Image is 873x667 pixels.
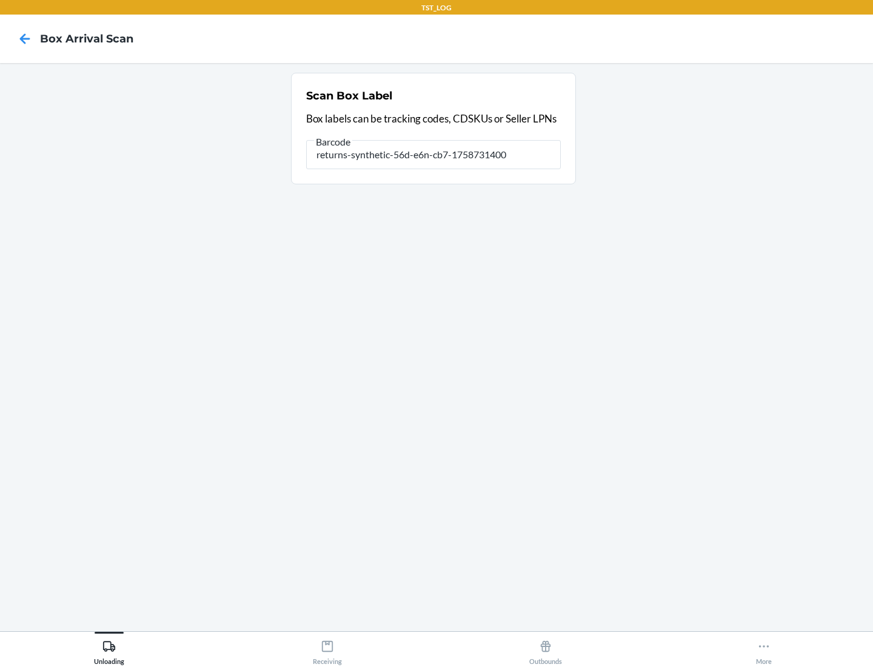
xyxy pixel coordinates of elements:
div: Receiving [313,635,342,665]
h2: Scan Box Label [306,88,392,104]
span: Barcode [314,136,352,148]
button: More [655,632,873,665]
button: Outbounds [436,632,655,665]
h4: Box Arrival Scan [40,31,133,47]
p: Box labels can be tracking codes, CDSKUs or Seller LPNs [306,111,561,127]
div: Outbounds [529,635,562,665]
div: More [756,635,772,665]
p: TST_LOG [421,2,452,13]
div: Unloading [94,635,124,665]
button: Receiving [218,632,436,665]
input: Barcode [306,140,561,169]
